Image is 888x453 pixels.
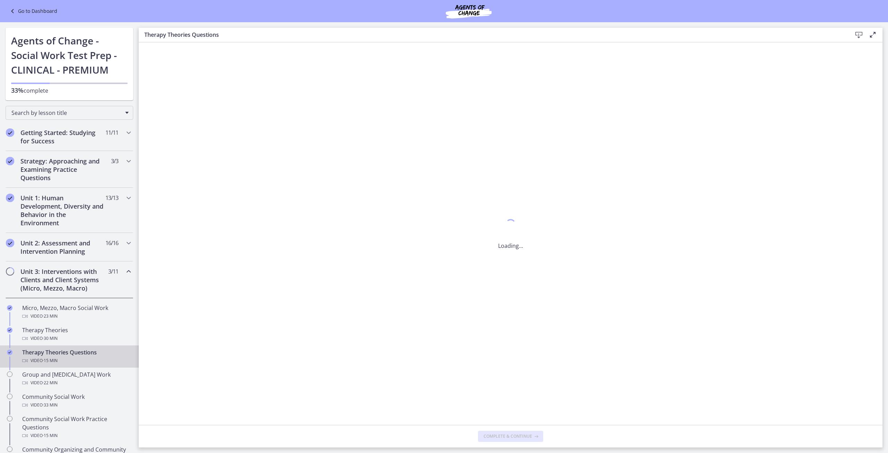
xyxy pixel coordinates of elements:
span: · 23 min [43,312,58,320]
img: Agents of Change [427,3,510,19]
h2: Getting Started: Studying for Success [20,128,105,145]
span: Search by lesson title [11,109,122,117]
span: · 22 min [43,379,58,387]
span: · 15 min [43,431,58,440]
div: Group and [MEDICAL_DATA] Work [22,370,130,387]
div: Community Social Work Practice Questions [22,415,130,440]
div: Micro, Mezzo, Macro Social Work [22,304,130,320]
div: Search by lesson title [6,106,133,120]
div: Community Social Work [22,393,130,409]
div: Therapy Theories [22,326,130,343]
h2: Strategy: Approaching and Examining Practice Questions [20,157,105,182]
p: Loading... [498,242,523,250]
div: Video [22,334,130,343]
h3: Therapy Theories Questions [144,31,841,39]
div: Video [22,379,130,387]
div: Therapy Theories Questions [22,348,130,365]
i: Completed [7,350,12,355]
i: Completed [6,128,14,137]
div: Video [22,431,130,440]
span: · 15 min [43,356,58,365]
i: Completed [6,239,14,247]
h2: Unit 2: Assessment and Intervention Planning [20,239,105,255]
i: Completed [6,194,14,202]
h1: Agents of Change - Social Work Test Prep - CLINICAL - PREMIUM [11,33,128,77]
div: Video [22,356,130,365]
span: 3 / 11 [108,267,118,276]
i: Completed [7,305,12,311]
div: Video [22,312,130,320]
span: 13 / 13 [105,194,118,202]
span: · 30 min [43,334,58,343]
h2: Unit 3: Interventions with Clients and Client Systems (Micro, Mezzo, Macro) [20,267,105,292]
a: Go to Dashboard [8,7,57,15]
i: Completed [6,157,14,165]
span: 11 / 11 [105,128,118,137]
span: 16 / 16 [105,239,118,247]
span: 3 / 3 [111,157,118,165]
div: Video [22,401,130,409]
span: Complete & continue [484,434,532,439]
h2: Unit 1: Human Development, Diversity and Behavior in the Environment [20,194,105,227]
button: Complete & continue [478,431,543,442]
p: complete [11,86,128,95]
div: 1 [498,217,523,233]
span: 33% [11,86,24,94]
i: Completed [7,327,12,333]
span: · 33 min [43,401,58,409]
